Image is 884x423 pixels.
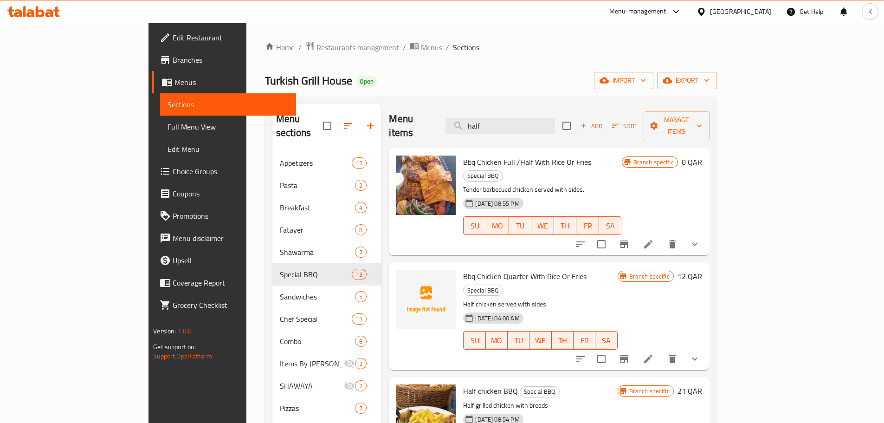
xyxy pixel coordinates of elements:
span: Sandwiches [280,291,355,302]
span: SA [599,334,613,347]
li: / [298,42,302,53]
a: Menus [152,71,296,93]
span: Sort [612,121,638,131]
span: K [868,7,872,17]
div: Open [356,76,377,87]
button: MO [486,216,509,235]
span: Fatayer [280,224,355,235]
div: Special BBQ13 [272,263,381,286]
div: Special BBQ [520,386,560,397]
button: show more [684,348,706,370]
span: Choice Groups [173,166,289,177]
button: TU [509,216,532,235]
span: Add item [576,119,606,133]
span: Branch specific [630,158,678,167]
span: Edit Restaurant [173,32,289,43]
button: Add [576,119,606,133]
span: TH [558,219,573,233]
span: Open [356,78,377,85]
img: Bbq Chicken Full /Half With Rice Or Fries [396,156,456,215]
span: TU [511,334,526,347]
span: MO [490,334,504,347]
div: Fatayer8 [272,219,381,241]
div: Special BBQ [280,269,352,280]
span: Special BBQ [464,285,503,296]
div: items [352,157,367,169]
span: Select all sections [317,116,337,136]
svg: Inactive section [344,358,355,369]
span: SA [603,219,618,233]
span: SU [467,334,482,347]
span: Coupons [173,188,289,199]
span: WE [533,334,548,347]
div: Pizzas7 [272,397,381,419]
button: TU [508,331,529,350]
span: Edit Menu [168,143,289,155]
li: / [403,42,406,53]
span: TH [555,334,570,347]
a: Full Menu View [160,116,296,138]
span: 2 [355,181,366,190]
button: delete [661,348,684,370]
span: [DATE] 04:00 AM [471,314,523,323]
div: Combo [280,336,355,347]
h6: 21 QAR [678,384,702,397]
span: 13 [352,270,366,279]
p: Half chicken served with sides. [463,299,617,310]
span: Appetizers [280,157,352,169]
span: MO [490,219,505,233]
div: Breakfast4 [272,196,381,219]
p: Tender barbecued chicken served with sides. [463,184,621,195]
span: Sections [453,42,479,53]
span: Grocery Checklist [173,299,289,311]
span: 12 [352,159,366,168]
div: items [355,358,367,369]
span: 8 [355,226,366,234]
input: search [445,118,555,134]
h6: 0 QAR [682,156,702,169]
div: Pasta2 [272,174,381,196]
nav: breadcrumb [265,41,717,53]
span: Special BBQ [520,386,559,397]
span: Menus [174,77,289,88]
a: Restaurants management [305,41,399,53]
div: Items By [PERSON_NAME]3 [272,352,381,375]
div: items [352,313,367,325]
img: Bbq Chicken Quarter With Rice Or Fries [396,270,456,329]
span: Promotions [173,210,289,221]
button: Add section [359,115,381,137]
button: Sort [610,119,640,133]
li: / [446,42,449,53]
span: Bbq Chicken Quarter With Rice Or Fries [463,269,587,283]
button: show more [684,233,706,255]
span: Breakfast [280,202,355,213]
h2: Menu sections [276,112,323,140]
a: Support.OpsPlatform [153,350,212,362]
svg: Inactive section [344,380,355,391]
span: 1.0.0 [178,325,192,337]
span: export [665,75,710,86]
span: Turkish Grill House [265,70,352,91]
span: Chef Special [280,313,352,325]
span: import [601,75,646,86]
span: Menu disclaimer [173,233,289,244]
button: export [657,72,717,89]
a: Grocery Checklist [152,294,296,316]
span: Sections [168,99,289,110]
button: WE [529,331,551,350]
a: Menu disclaimer [152,227,296,249]
span: Branches [173,54,289,65]
div: items [355,336,367,347]
a: Branches [152,49,296,71]
button: TH [552,331,574,350]
div: items [355,202,367,213]
span: Items By [PERSON_NAME] [280,358,344,369]
span: Pasta [280,180,355,191]
div: Combo8 [272,330,381,352]
button: sort-choices [569,233,592,255]
span: Coverage Report [173,277,289,288]
button: SU [463,216,486,235]
h6: 12 QAR [678,270,702,283]
span: 8 [355,337,366,346]
span: 5 [355,293,366,301]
